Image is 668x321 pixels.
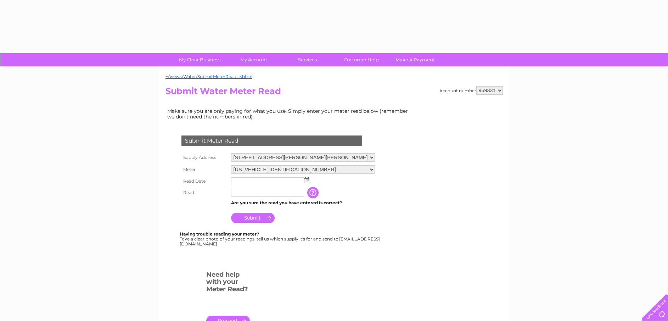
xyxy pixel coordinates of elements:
[165,74,252,79] a: ~/Views/Water/SubmitMeterRead.cshtml
[180,231,259,237] b: Having trouble reading your meter?
[224,53,283,66] a: My Account
[165,86,503,100] h2: Submit Water Meter Read
[332,53,391,66] a: Customer Help
[180,176,229,187] th: Read Date
[386,53,444,66] a: Make A Payment
[278,53,337,66] a: Services
[304,177,309,183] img: ...
[206,270,250,297] h3: Need help with your Meter Read?
[307,187,320,198] input: Information
[231,213,275,223] input: Submit
[439,86,503,95] div: Account number
[180,187,229,198] th: Read
[229,198,377,207] td: Are you sure the read you have entered is correct?
[180,164,229,176] th: Meter
[180,151,229,164] th: Supply Address
[180,232,381,246] div: Take a clear photo of your readings, tell us which supply it's for and send to [EMAIL_ADDRESS][DO...
[170,53,229,66] a: My Clear Business
[181,135,362,146] div: Submit Meter Read
[165,106,414,121] td: Make sure you are only paying for what you use. Simply enter your meter read below (remember we d...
